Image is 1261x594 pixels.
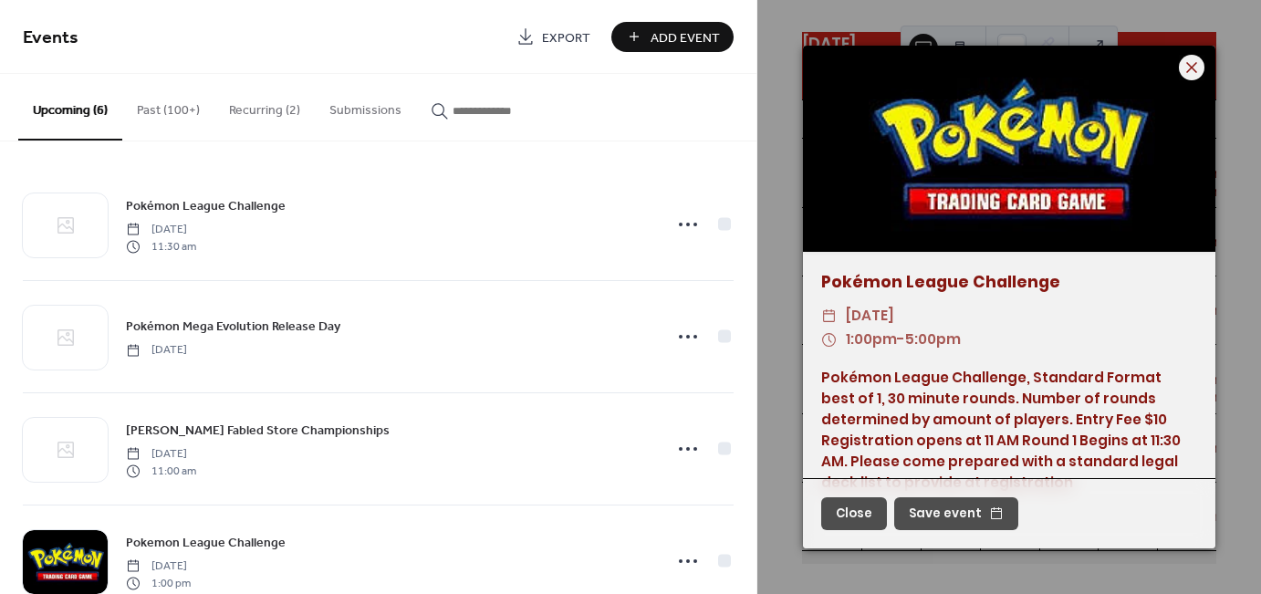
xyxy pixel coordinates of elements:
[846,329,897,349] span: 1:00pm
[122,74,214,139] button: Past (100+)
[126,534,286,553] span: Pokemon League Challenge
[542,28,590,47] span: Export
[897,329,905,349] span: -
[821,328,838,351] div: ​
[23,20,78,56] span: Events
[126,420,390,441] a: [PERSON_NAME] Fabled Store Championships
[894,497,1018,530] button: Save event
[214,74,315,139] button: Recurring (2)
[821,497,887,530] button: Close
[126,532,286,553] a: Pokemon League Challenge
[126,197,286,216] span: Pokémon League Challenge
[503,22,604,52] a: Export
[315,74,416,139] button: Submissions
[126,446,196,463] span: [DATE]
[18,74,122,141] button: Upcoming (6)
[126,463,196,479] span: 11:00 am
[126,342,187,359] span: [DATE]
[803,270,1215,294] div: Pokémon League Challenge
[821,304,838,328] div: ​
[611,22,734,52] button: Add Event
[905,329,961,349] span: 5:00pm
[846,304,894,328] span: [DATE]
[126,422,390,441] span: [PERSON_NAME] Fabled Store Championships
[126,238,196,255] span: 11:30 am
[651,28,720,47] span: Add Event
[126,316,340,337] a: Pokémon Mega Evolution Release Day
[126,222,196,238] span: [DATE]
[126,558,191,575] span: [DATE]
[126,318,340,337] span: Pokémon Mega Evolution Release Day
[126,575,191,591] span: 1:00 pm
[803,367,1215,494] div: Pokémon League Challenge, Standard Format best of 1, 30 minute rounds. Number of rounds determine...
[126,195,286,216] a: Pokémon League Challenge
